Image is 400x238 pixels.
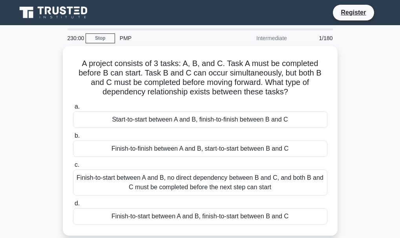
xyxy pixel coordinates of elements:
div: 230:00 [63,30,86,46]
div: Finish-to-start between A and B, no direct dependency between B and C, and both B and C must be c... [73,170,327,196]
div: 1/180 [292,30,338,46]
span: d. [75,200,80,207]
span: c. [75,161,79,168]
span: a. [75,103,80,110]
div: PMP [115,30,223,46]
div: Start-to-start between A and B, finish-to-finish between B and C [73,111,327,128]
a: Stop [86,33,115,43]
h5: A project consists of 3 tasks: A, B, and C. Task A must be completed before B can start. Task B a... [72,59,328,97]
a: Register [336,7,371,17]
div: Finish-to-start between A and B, finish-to-start between B and C [73,208,327,225]
div: Finish-to-finish between A and B, start-to-start between B and C [73,140,327,157]
span: b. [75,132,80,139]
div: Intermediate [223,30,292,46]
